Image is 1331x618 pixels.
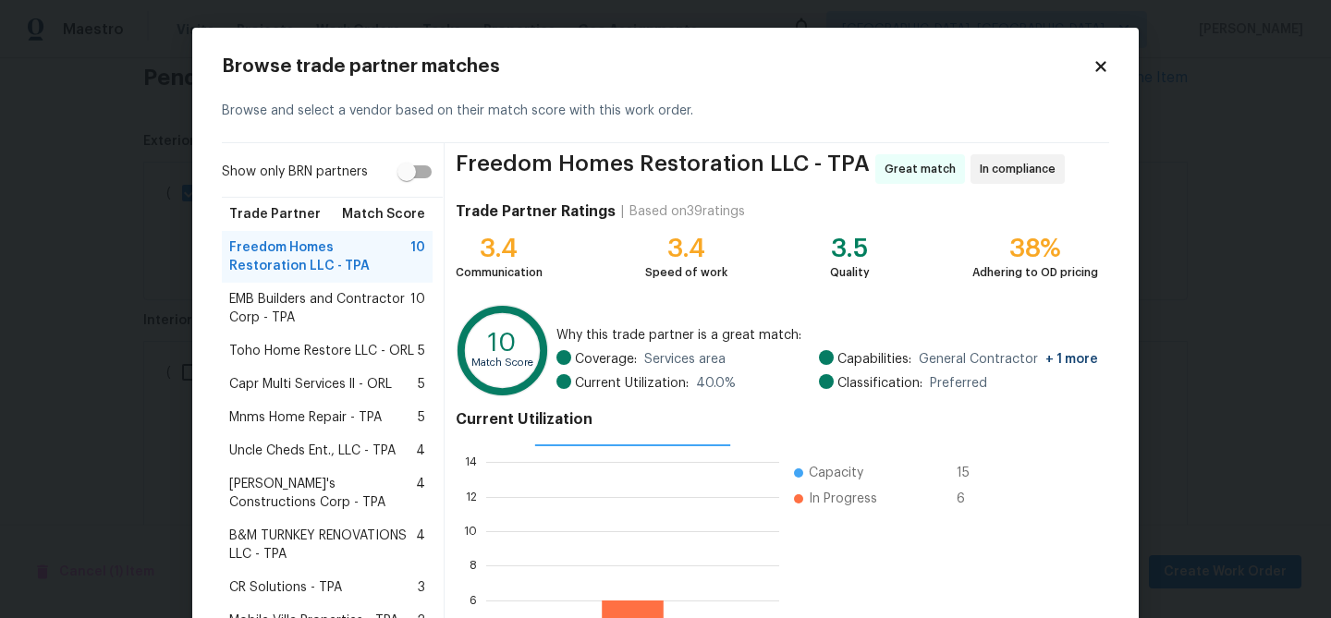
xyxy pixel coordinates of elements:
[470,595,477,606] text: 6
[575,374,689,393] span: Current Utilization:
[222,163,368,182] span: Show only BRN partners
[930,374,987,393] span: Preferred
[456,263,543,282] div: Communication
[229,290,410,327] span: EMB Builders and Contractor Corp - TPA
[416,527,425,563] span: 4
[418,342,425,360] span: 5
[229,527,416,563] span: B&M TURNKEY RENOVATIONS LLC - TPA
[466,491,477,503] text: 12
[418,375,425,394] span: 5
[1045,353,1098,366] span: + 1 more
[465,456,477,467] text: 14
[470,560,477,571] text: 8
[418,408,425,427] span: 5
[229,578,342,597] span: CR Solutions - TPA
[616,202,629,221] div: |
[471,357,533,368] text: Match Score
[229,375,392,394] span: Capr Multi Services ll - ORL
[418,578,425,597] span: 3
[410,238,425,275] span: 10
[229,342,414,360] span: Toho Home Restore LLC - ORL
[229,205,321,224] span: Trade Partner
[885,160,963,178] span: Great match
[645,263,727,282] div: Speed of work
[957,490,986,508] span: 6
[830,263,870,282] div: Quality
[229,475,416,512] span: [PERSON_NAME]'s Constructions Corp - TPA
[809,490,877,508] span: In Progress
[809,464,863,482] span: Capacity
[229,408,382,427] span: Mnms Home Repair - TPA
[830,239,870,258] div: 3.5
[342,205,425,224] span: Match Score
[837,374,922,393] span: Classification:
[229,442,396,460] span: Uncle Cheds Ent., LLC - TPA
[972,239,1098,258] div: 38%
[456,410,1098,429] h4: Current Utilization
[837,350,911,369] span: Capabilities:
[696,374,736,393] span: 40.0 %
[456,239,543,258] div: 3.4
[488,330,517,356] text: 10
[644,350,726,369] span: Services area
[464,526,477,537] text: 10
[645,239,727,258] div: 3.4
[629,202,745,221] div: Based on 39 ratings
[416,475,425,512] span: 4
[919,350,1098,369] span: General Contractor
[972,263,1098,282] div: Adhering to OD pricing
[957,464,986,482] span: 15
[416,442,425,460] span: 4
[456,202,616,221] h4: Trade Partner Ratings
[575,350,637,369] span: Coverage:
[229,238,410,275] span: Freedom Homes Restoration LLC - TPA
[456,154,870,184] span: Freedom Homes Restoration LLC - TPA
[222,79,1109,143] div: Browse and select a vendor based on their match score with this work order.
[980,160,1063,178] span: In compliance
[410,290,425,327] span: 10
[222,57,1093,76] h2: Browse trade partner matches
[556,326,1098,345] span: Why this trade partner is a great match:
